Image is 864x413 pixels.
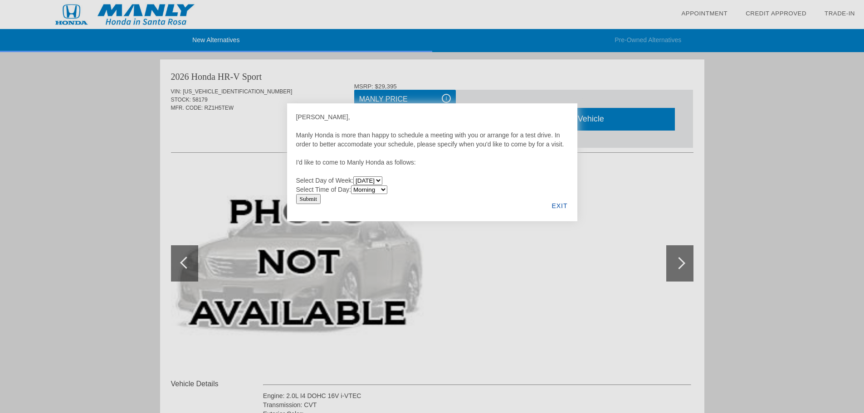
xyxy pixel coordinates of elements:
[825,10,855,17] a: Trade-In
[746,10,806,17] a: Credit Approved
[296,194,321,204] input: Submit
[681,10,727,17] a: Appointment
[542,190,577,221] div: EXIT
[296,112,568,194] div: [PERSON_NAME], Manly Honda is more than happy to schedule a meeting with you or arrange for a tes...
